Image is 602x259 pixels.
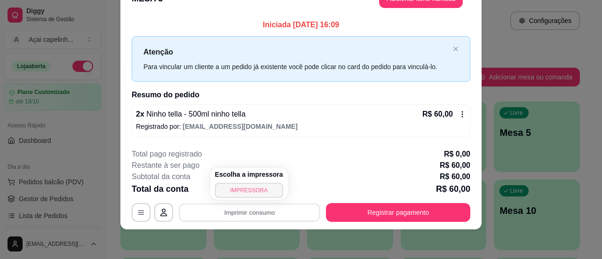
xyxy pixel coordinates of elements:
[144,110,246,118] span: Ninho tella - 500ml ninho tella
[132,149,202,160] p: Total pago registrado
[136,122,466,131] p: Registrado por:
[453,46,459,52] button: close
[132,160,199,171] p: Restante à ser pago
[132,182,189,196] p: Total da conta
[440,160,470,171] p: R$ 60,00
[132,89,470,101] h2: Resumo do pedido
[179,204,320,222] button: Imprimir consumo
[132,171,190,182] p: Subtotal da conta
[143,62,449,72] div: Para vincular um cliente a um pedido já existente você pode clicar no card do pedido para vinculá...
[143,46,449,58] p: Atenção
[440,171,470,182] p: R$ 60,00
[215,183,283,198] button: IMPRESSORA
[326,203,470,222] button: Registrar pagamento
[136,109,246,120] p: 2 x
[436,182,470,196] p: R$ 60,00
[183,123,298,130] span: [EMAIL_ADDRESS][DOMAIN_NAME]
[444,149,470,160] p: R$ 0,00
[215,170,283,179] h4: Escolha a impressora
[422,109,453,120] p: R$ 60,00
[132,19,470,31] p: Iniciada [DATE] 16:09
